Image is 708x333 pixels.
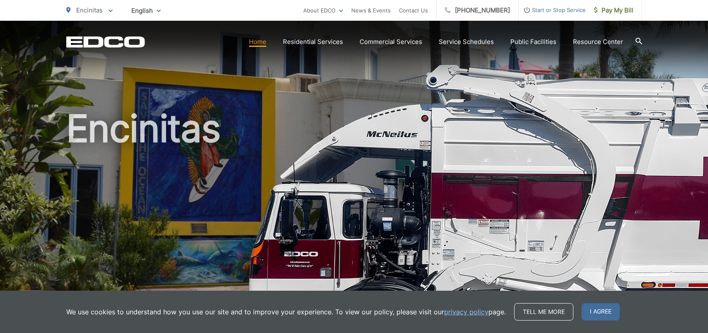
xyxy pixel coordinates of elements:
[514,303,573,321] a: Tell me more
[125,3,167,18] span: English
[573,37,623,47] a: Resource Center
[66,36,145,48] a: EDCD logo. Return to the homepage.
[76,6,103,14] span: Encinitas
[360,37,422,47] a: Commercial Services
[582,303,620,321] span: I agree
[439,37,494,47] a: Service Schedules
[399,5,428,15] a: Contact Us
[303,5,343,15] a: About EDCO
[510,37,556,47] a: Public Facilities
[444,307,488,317] a: privacy policy
[66,307,506,317] p: We use cookies to understand how you use our site and to improve your experience. To view our pol...
[351,5,391,15] a: News & Events
[594,5,633,15] span: Pay My Bill
[283,37,343,47] a: Residential Services
[249,37,266,47] a: Home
